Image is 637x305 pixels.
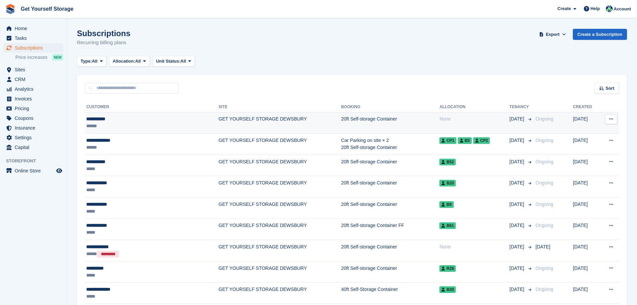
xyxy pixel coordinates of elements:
span: CP2 [473,137,490,144]
img: Julian Taylor [606,5,613,12]
span: Ongoing [536,287,553,292]
a: Preview store [55,167,63,175]
span: Pricing [15,104,55,113]
span: Create [557,5,571,12]
span: Price increases [15,54,47,61]
span: [DATE] [510,286,526,293]
div: None [439,243,509,250]
span: [DATE] [510,222,526,229]
td: [DATE] [573,219,600,240]
a: menu [3,65,63,74]
p: Recurring billing plans [77,39,130,47]
td: 20ft Self-storage Container [341,240,439,261]
td: 20ft Self-storage Container [341,176,439,198]
span: B9 [439,201,453,208]
a: Price increases NEW [15,54,63,61]
span: [DATE] [510,158,526,165]
td: GET YOURSELF STORAGE DEWSBURY [219,240,341,261]
a: menu [3,133,63,142]
span: Unit Status: [156,58,181,65]
span: [DATE] [510,243,526,250]
img: stora-icon-8386f47178a22dfd0bd8f6a31ec36ba5ce8667c1dd55bd0f319d3a0aa187defe.svg [5,4,15,14]
th: Allocation [439,102,509,112]
span: All [92,58,98,65]
span: Ongoing [536,180,553,185]
span: Help [591,5,600,12]
span: Home [15,24,55,33]
div: NEW [52,54,63,61]
a: menu [3,123,63,133]
td: GET YOURSELF STORAGE DEWSBURY [219,134,341,155]
span: B52 [439,159,456,165]
span: B5 [458,137,472,144]
div: None [439,116,509,123]
a: menu [3,33,63,43]
td: [DATE] [573,134,600,155]
span: Ongoing [536,202,553,207]
button: Export [538,29,567,40]
th: Created [573,102,600,112]
h1: Subscriptions [77,29,130,38]
td: 20ft Self-storage Container [341,198,439,219]
span: Invoices [15,94,55,103]
button: Allocation: All [109,56,150,67]
span: Ongoing [536,223,553,228]
span: All [181,58,186,65]
td: [DATE] [573,176,600,198]
span: Tasks [15,33,55,43]
td: 20ft Self-storage Container [341,112,439,134]
button: Type: All [77,56,106,67]
span: Subscriptions [15,43,55,53]
a: menu [3,94,63,103]
span: Coupons [15,113,55,123]
td: [DATE] [573,283,600,304]
span: Account [614,6,631,12]
td: [DATE] [573,261,600,283]
button: Unit Status: All [152,56,195,67]
span: [DATE] [536,244,550,249]
span: [DATE] [510,265,526,272]
span: CP1 [439,137,456,144]
td: 20ft Self-storage Container FF [341,219,439,240]
span: Sites [15,65,55,74]
span: Ongoing [536,138,553,143]
a: menu [3,113,63,123]
span: [DATE] [510,116,526,123]
a: Get Yourself Storage [18,3,76,14]
span: Online Store [15,166,55,175]
span: B61 [439,222,456,229]
td: GET YOURSELF STORAGE DEWSBURY [219,261,341,283]
td: GET YOURSELF STORAGE DEWSBURY [219,219,341,240]
td: [DATE] [573,198,600,219]
td: GET YOURSELF STORAGE DEWSBURY [219,112,341,134]
span: B30 [439,286,456,293]
span: Ongoing [536,265,553,271]
a: menu [3,75,63,84]
span: Ongoing [536,159,553,164]
span: All [135,58,141,65]
a: menu [3,166,63,175]
td: [DATE] [573,240,600,261]
td: GET YOURSELF STORAGE DEWSBURY [219,283,341,304]
th: Site [219,102,341,112]
td: Car Parking on site × 2 20ft Self-storage Container [341,134,439,155]
a: menu [3,143,63,152]
a: Create a Subscription [573,29,627,40]
span: Allocation: [113,58,135,65]
th: Customer [85,102,219,112]
td: 40ft Self-Storage Container [341,283,439,304]
td: [DATE] [573,155,600,176]
span: [DATE] [510,201,526,208]
a: menu [3,104,63,113]
td: 20ft Self-storage Container [341,261,439,283]
td: GET YOURSELF STORAGE DEWSBURY [219,155,341,176]
span: [DATE] [510,137,526,144]
span: Storefront [6,158,67,164]
td: [DATE] [573,112,600,134]
a: menu [3,84,63,94]
th: Booking [341,102,439,112]
span: [DATE] [510,179,526,186]
span: Analytics [15,84,55,94]
span: B20 [439,180,456,186]
span: Capital [15,143,55,152]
